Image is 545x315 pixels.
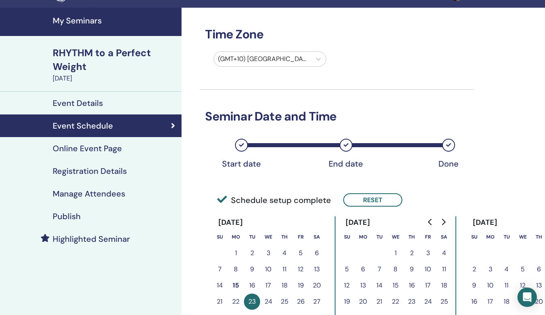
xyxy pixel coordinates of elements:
[482,277,498,294] button: 10
[387,245,404,261] button: 1
[293,277,309,294] button: 19
[244,294,260,310] button: 23
[355,229,371,245] th: Monday
[436,229,452,245] th: Saturday
[53,74,177,83] div: [DATE]
[436,261,452,277] button: 11
[53,166,127,176] h4: Registration Details
[48,46,182,83] a: RHYTHM to a Perfect Weight[DATE]
[355,261,371,277] button: 6
[309,261,325,277] button: 13
[436,245,452,261] button: 4
[387,261,404,277] button: 8
[420,245,436,261] button: 3
[404,277,420,294] button: 16
[212,229,228,245] th: Sunday
[293,294,309,310] button: 26
[498,277,515,294] button: 11
[276,294,293,310] button: 25
[420,229,436,245] th: Friday
[339,294,355,310] button: 19
[276,229,293,245] th: Thursday
[436,294,452,310] button: 25
[420,294,436,310] button: 24
[387,277,404,294] button: 15
[437,214,450,230] button: Go to next month
[260,294,276,310] button: 24
[228,229,244,245] th: Monday
[371,294,387,310] button: 21
[309,277,325,294] button: 20
[293,245,309,261] button: 5
[339,261,355,277] button: 5
[221,159,262,169] div: Start date
[515,294,531,310] button: 19
[498,261,515,277] button: 4
[387,229,404,245] th: Wednesday
[371,261,387,277] button: 7
[53,234,130,244] h4: Highlighted Seminar
[424,214,437,230] button: Go to previous month
[466,229,482,245] th: Sunday
[515,229,531,245] th: Wednesday
[404,229,420,245] th: Thursday
[260,277,276,294] button: 17
[466,277,482,294] button: 9
[387,294,404,310] button: 22
[482,229,498,245] th: Monday
[293,229,309,245] th: Friday
[326,159,366,169] div: End date
[212,294,228,310] button: 21
[339,277,355,294] button: 12
[200,27,474,42] h3: Time Zone
[498,294,515,310] button: 18
[371,229,387,245] th: Tuesday
[276,277,293,294] button: 18
[355,294,371,310] button: 20
[309,245,325,261] button: 6
[466,294,482,310] button: 16
[309,294,325,310] button: 27
[212,261,228,277] button: 7
[53,46,177,74] div: RHYTHM to a Perfect Weight
[466,261,482,277] button: 2
[228,277,244,294] button: 15
[428,159,469,169] div: Done
[339,216,376,229] div: [DATE]
[244,245,260,261] button: 2
[498,229,515,245] th: Tuesday
[53,98,103,108] h4: Event Details
[420,277,436,294] button: 17
[260,261,276,277] button: 10
[260,245,276,261] button: 3
[244,229,260,245] th: Tuesday
[276,261,293,277] button: 11
[200,109,474,124] h3: Seminar Date and Time
[217,194,331,206] span: Schedule setup complete
[53,16,177,25] h4: My Seminars
[482,261,498,277] button: 3
[293,261,309,277] button: 12
[53,144,122,153] h4: Online Event Page
[244,261,260,277] button: 9
[228,261,244,277] button: 8
[515,277,531,294] button: 12
[212,216,249,229] div: [DATE]
[260,229,276,245] th: Wednesday
[339,229,355,245] th: Sunday
[309,229,325,245] th: Saturday
[343,193,402,207] button: Reset
[517,288,537,307] div: Open Intercom Messenger
[244,277,260,294] button: 16
[355,277,371,294] button: 13
[466,216,504,229] div: [DATE]
[436,277,452,294] button: 18
[482,294,498,310] button: 17
[404,245,420,261] button: 2
[228,294,244,310] button: 22
[276,245,293,261] button: 4
[515,261,531,277] button: 5
[404,261,420,277] button: 9
[53,121,113,131] h4: Event Schedule
[420,261,436,277] button: 10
